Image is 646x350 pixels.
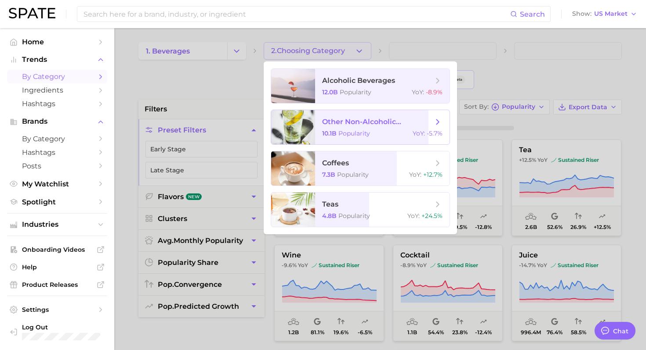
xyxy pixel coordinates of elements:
[7,278,107,291] a: Product Releases
[9,8,55,18] img: SPATE
[338,129,370,137] span: Popularity
[22,72,92,81] span: by Category
[427,129,443,137] span: -5.7%
[7,159,107,173] a: Posts
[22,148,92,157] span: Hashtags
[413,129,425,137] span: YoY :
[7,115,107,128] button: Brands
[7,303,107,316] a: Settings
[7,146,107,159] a: Hashtags
[22,198,92,206] span: Spotlight
[322,88,338,96] span: 12.0b
[409,171,421,179] span: YoY :
[7,35,107,49] a: Home
[22,263,92,271] span: Help
[322,118,433,126] span: other non-alcoholic beverages
[322,200,338,208] span: teas
[423,171,443,179] span: +12.7%
[322,76,395,85] span: alcoholic beverages
[322,159,349,167] span: coffees
[264,61,457,234] ul: 2.Choosing Category
[22,162,92,170] span: Posts
[7,70,107,83] a: by Category
[22,281,92,289] span: Product Releases
[22,38,92,46] span: Home
[7,218,107,231] button: Industries
[7,53,107,66] button: Trends
[338,212,370,220] span: Popularity
[322,212,337,220] span: 4.8b
[22,86,92,94] span: Ingredients
[322,129,337,137] span: 10.1b
[83,7,510,21] input: Search here for a brand, industry, or ingredient
[22,56,92,64] span: Trends
[7,97,107,111] a: Hashtags
[421,212,443,220] span: +24.5%
[340,88,371,96] span: Popularity
[7,243,107,256] a: Onboarding Videos
[407,212,420,220] span: YoY :
[22,100,92,108] span: Hashtags
[22,180,92,188] span: My Watchlist
[412,88,424,96] span: YoY :
[22,118,92,125] span: Brands
[7,132,107,146] a: by Category
[7,177,107,191] a: My Watchlist
[426,88,443,96] span: -8.9%
[570,8,639,20] button: ShowUS Market
[22,306,92,314] span: Settings
[594,11,628,16] span: US Market
[520,10,545,18] span: Search
[22,221,92,229] span: Industries
[7,321,107,343] a: Log out. Currently logged in with e-mail mweisbaum@dotdashmdp.com.
[7,261,107,274] a: Help
[572,11,592,16] span: Show
[7,195,107,209] a: Spotlight
[22,135,92,143] span: by Category
[322,171,335,179] span: 7.3b
[7,83,107,97] a: Ingredients
[22,246,92,254] span: Onboarding Videos
[22,323,122,331] span: Log Out
[337,171,369,179] span: Popularity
